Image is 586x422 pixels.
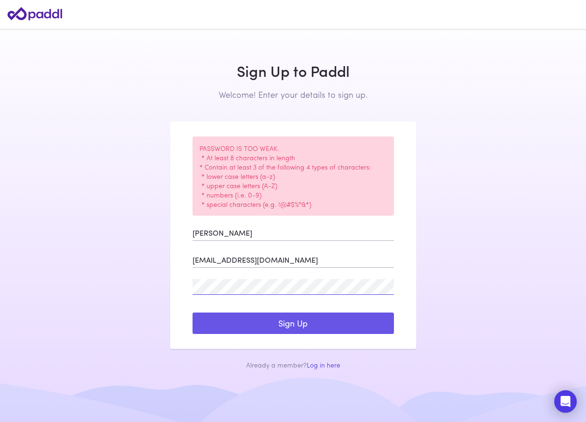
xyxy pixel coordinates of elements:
div: PASSWORD IS TOO WEAK. * At least 8 characters in length * Contain at least 3 of the following 4 t... [193,136,394,216]
a: Log in here [307,360,340,369]
div: Open Intercom Messenger [554,390,577,413]
h1: Sign Up to Paddl [170,62,416,80]
h2: Welcome! Enter your details to sign up. [170,89,416,100]
input: Enter your Email [193,252,394,268]
button: Sign Up [193,313,394,334]
input: Enter your Full Name [193,225,394,241]
div: Already a member? [170,360,416,369]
